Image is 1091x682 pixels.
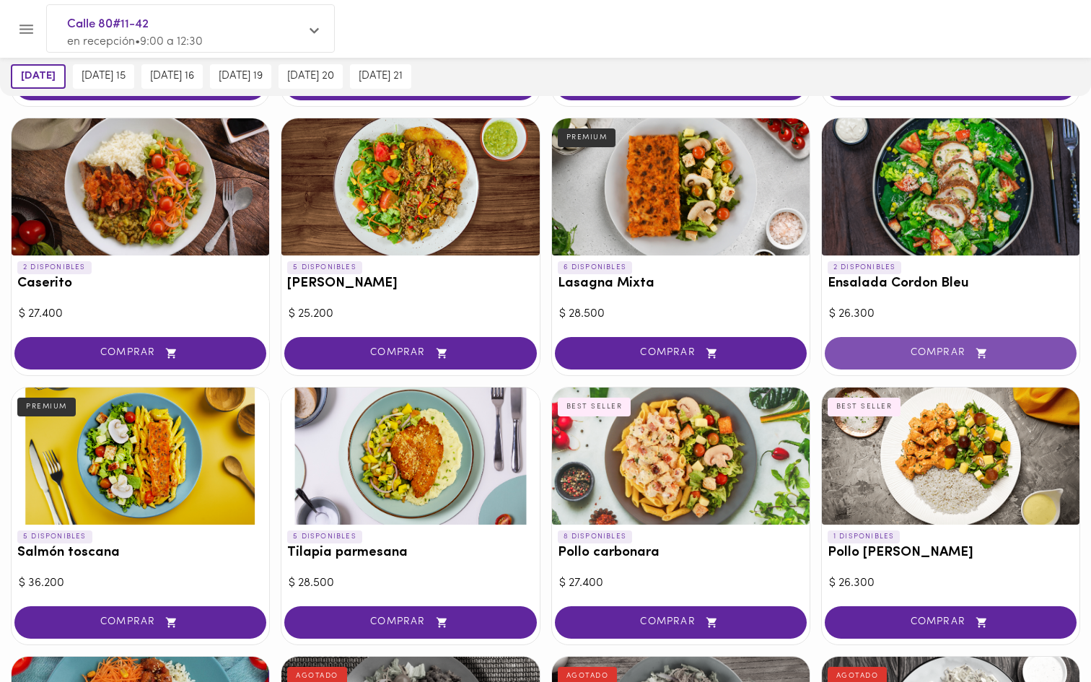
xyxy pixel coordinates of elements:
[73,64,134,89] button: [DATE] 15
[359,70,403,83] span: [DATE] 21
[573,347,789,359] span: COMPRAR
[558,276,804,292] h3: Lasagna Mixta
[828,276,1074,292] h3: Ensalada Cordon Bleu
[825,337,1077,370] button: COMPRAR
[822,118,1079,255] div: Ensalada Cordon Bleu
[281,388,539,525] div: Tilapia parmesana
[287,70,334,83] span: [DATE] 20
[289,575,532,592] div: $ 28.500
[825,606,1077,639] button: COMPRAR
[558,530,633,543] p: 8 DISPONIBLES
[14,337,266,370] button: COMPRAR
[17,530,92,543] p: 5 DISPONIBLES
[210,64,271,89] button: [DATE] 19
[17,276,263,292] h3: Caserito
[17,546,263,561] h3: Salmón toscana
[289,306,532,323] div: $ 25.200
[558,546,804,561] h3: Pollo carbonara
[12,118,269,255] div: Caserito
[558,398,631,416] div: BEST SELLER
[19,575,262,592] div: $ 36.200
[552,118,810,255] div: Lasagna Mixta
[828,546,1074,561] h3: Pollo [PERSON_NAME]
[219,70,263,83] span: [DATE] 19
[67,36,203,48] span: en recepción • 9:00 a 12:30
[14,606,266,639] button: COMPRAR
[287,546,533,561] h3: Tilapia parmesana
[828,398,901,416] div: BEST SELLER
[279,64,343,89] button: [DATE] 20
[19,306,262,323] div: $ 27.400
[302,616,518,629] span: COMPRAR
[843,616,1059,629] span: COMPRAR
[828,261,902,274] p: 2 DISPONIBLES
[552,388,810,525] div: Pollo carbonara
[558,261,633,274] p: 6 DISPONIBLES
[1007,598,1077,668] iframe: Messagebird Livechat Widget
[559,575,802,592] div: $ 27.400
[350,64,411,89] button: [DATE] 21
[9,12,44,47] button: Menu
[555,606,807,639] button: COMPRAR
[287,261,362,274] p: 5 DISPONIBLES
[82,70,126,83] span: [DATE] 15
[302,347,518,359] span: COMPRAR
[281,118,539,255] div: Arroz chaufa
[287,530,362,543] p: 5 DISPONIBLES
[558,128,616,147] div: PREMIUM
[828,530,901,543] p: 1 DISPONIBLES
[284,606,536,639] button: COMPRAR
[555,337,807,370] button: COMPRAR
[32,616,248,629] span: COMPRAR
[17,398,76,416] div: PREMIUM
[284,337,536,370] button: COMPRAR
[12,388,269,525] div: Salmón toscana
[32,347,248,359] span: COMPRAR
[17,261,92,274] p: 2 DISPONIBLES
[141,64,203,89] button: [DATE] 16
[573,616,789,629] span: COMPRAR
[843,347,1059,359] span: COMPRAR
[150,70,194,83] span: [DATE] 16
[21,70,56,83] span: [DATE]
[829,575,1072,592] div: $ 26.300
[287,276,533,292] h3: [PERSON_NAME]
[11,64,66,89] button: [DATE]
[829,306,1072,323] div: $ 26.300
[559,306,802,323] div: $ 28.500
[822,388,1079,525] div: Pollo Tikka Massala
[67,15,299,34] span: Calle 80#11-42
